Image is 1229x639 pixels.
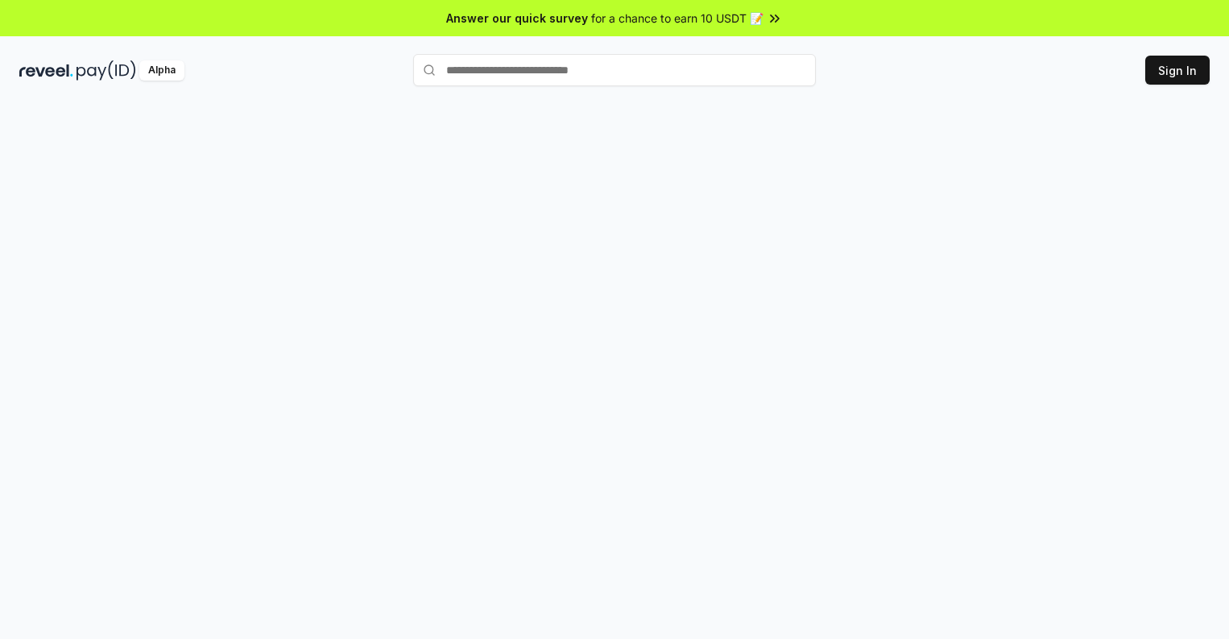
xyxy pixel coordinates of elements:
[139,60,184,81] div: Alpha
[1145,56,1210,85] button: Sign In
[19,60,73,81] img: reveel_dark
[446,10,588,27] span: Answer our quick survey
[591,10,763,27] span: for a chance to earn 10 USDT 📝
[77,60,136,81] img: pay_id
